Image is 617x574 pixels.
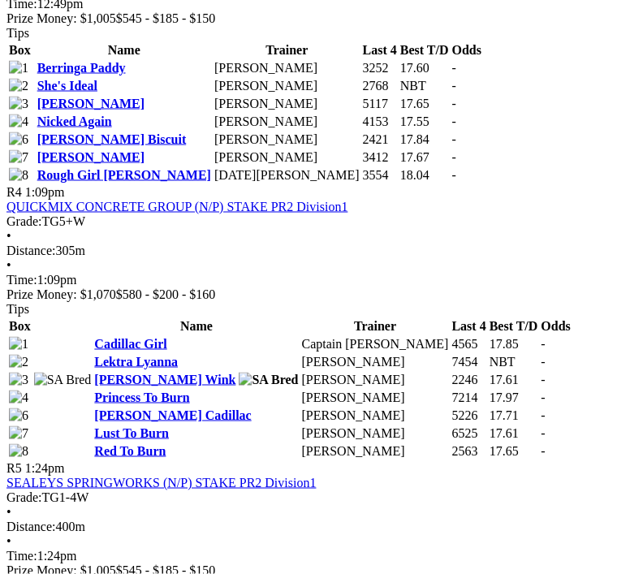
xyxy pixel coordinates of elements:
[6,229,11,243] span: •
[451,42,482,58] th: Odds
[6,505,11,519] span: •
[94,444,166,458] a: Red To Burn
[37,61,126,75] a: Berringa Paddy
[37,97,145,110] a: [PERSON_NAME]
[9,391,28,405] img: 4
[451,408,486,424] td: 5226
[6,490,42,504] span: Grade:
[6,520,611,534] div: 400m
[451,390,486,406] td: 7214
[541,373,545,386] span: -
[214,42,360,58] th: Trainer
[9,444,28,459] img: 8
[37,168,211,182] a: Rough Girl [PERSON_NAME]
[6,26,29,40] span: Tips
[6,273,611,287] div: 1:09pm
[94,391,189,404] a: Princess To Burn
[399,42,450,58] th: Best T/D
[6,244,55,257] span: Distance:
[9,79,28,93] img: 2
[541,355,545,369] span: -
[116,287,216,301] span: $580 - $200 - $160
[399,114,450,130] td: 17.55
[489,390,539,406] td: 17.97
[452,132,456,146] span: -
[489,372,539,388] td: 17.61
[301,425,450,442] td: [PERSON_NAME]
[399,149,450,166] td: 17.67
[9,61,28,76] img: 1
[6,11,611,26] div: Prize Money: $1,005
[37,150,145,164] a: [PERSON_NAME]
[540,318,571,334] th: Odds
[25,185,65,199] span: 1:09pm
[6,273,37,287] span: Time:
[6,200,347,214] a: QUICKMIX CONCRETE GROUP (N/P) STAKE PR2 Division1
[6,185,22,199] span: R4
[399,78,450,94] td: NBT
[301,354,450,370] td: [PERSON_NAME]
[34,373,92,387] img: SA Bred
[6,244,611,258] div: 305m
[9,373,28,387] img: 3
[301,408,450,424] td: [PERSON_NAME]
[541,408,545,422] span: -
[451,443,486,460] td: 2563
[301,443,450,460] td: [PERSON_NAME]
[489,443,539,460] td: 17.65
[451,336,486,352] td: 4565
[452,97,456,110] span: -
[37,42,212,58] th: Name
[362,42,398,58] th: Last 4
[301,318,450,334] th: Trainer
[301,372,450,388] td: [PERSON_NAME]
[452,114,456,128] span: -
[541,337,545,351] span: -
[399,167,450,183] td: 18.04
[541,444,545,458] span: -
[489,336,539,352] td: 17.85
[399,96,450,112] td: 17.65
[214,132,360,148] td: [PERSON_NAME]
[9,97,28,111] img: 3
[94,408,251,422] a: [PERSON_NAME] Cadillac
[9,132,28,147] img: 6
[93,318,299,334] th: Name
[9,337,28,352] img: 1
[37,114,112,128] a: Nicked Again
[452,150,456,164] span: -
[116,11,216,25] span: $545 - $185 - $150
[6,214,611,229] div: TG5+W
[301,336,450,352] td: Captain [PERSON_NAME]
[9,114,28,129] img: 4
[6,302,29,316] span: Tips
[452,168,456,182] span: -
[489,408,539,424] td: 17.71
[94,373,235,386] a: [PERSON_NAME] Wink
[541,426,545,440] span: -
[6,287,611,302] div: Prize Money: $1,070
[94,355,178,369] a: Lektra Lyanna
[37,79,97,93] a: She's Ideal
[362,149,398,166] td: 3412
[451,318,486,334] th: Last 4
[214,96,360,112] td: [PERSON_NAME]
[541,391,545,404] span: -
[362,96,398,112] td: 5117
[452,79,456,93] span: -
[214,114,360,130] td: [PERSON_NAME]
[25,461,65,475] span: 1:24pm
[489,425,539,442] td: 17.61
[362,132,398,148] td: 2421
[9,319,31,333] span: Box
[362,60,398,76] td: 3252
[239,373,298,387] img: SA Bred
[362,78,398,94] td: 2768
[6,214,42,228] span: Grade:
[214,149,360,166] td: [PERSON_NAME]
[489,354,539,370] td: NBT
[6,461,22,475] span: R5
[37,132,187,146] a: [PERSON_NAME] Biscuit
[6,490,611,505] div: TG1-4W
[6,549,611,563] div: 1:24pm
